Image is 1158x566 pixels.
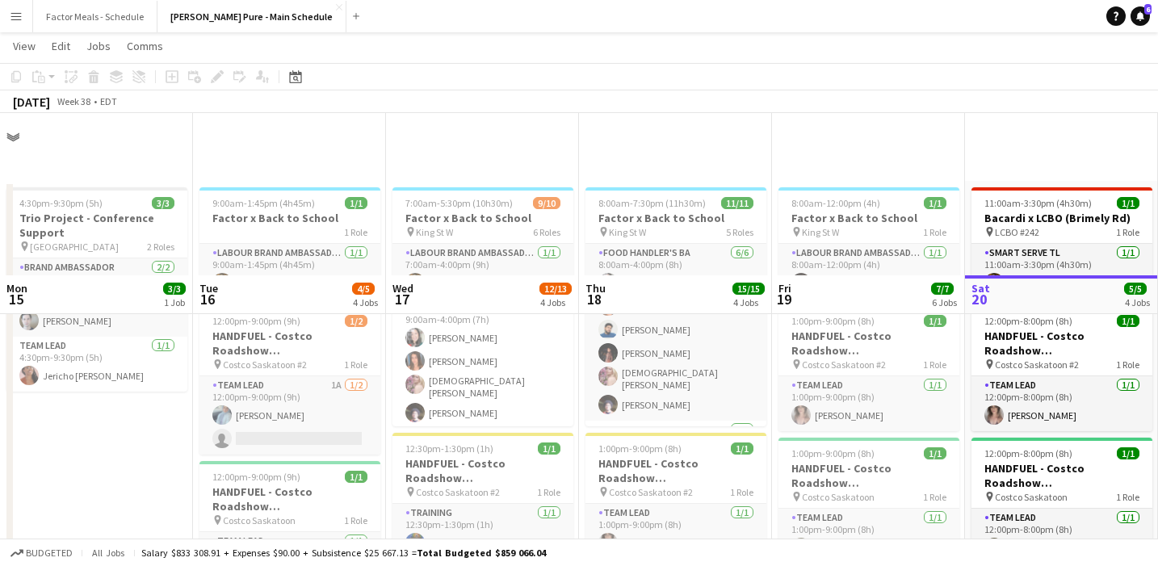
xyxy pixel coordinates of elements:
div: 4 Jobs [353,296,378,308]
h3: HANDFUEL - Costco Roadshow [GEOGRAPHIC_DATA], [GEOGRAPHIC_DATA] [199,329,380,358]
span: 8:00am-12:00pm (4h) [791,197,880,209]
span: 15 [4,290,27,308]
span: [GEOGRAPHIC_DATA] [30,241,119,253]
span: 2 Roles [147,241,174,253]
span: 1:00pm-9:00pm (8h) [598,442,682,455]
a: Jobs [80,36,117,57]
span: Thu [585,281,606,296]
app-card-role: Brand Ambassador2/24:30pm-9:30pm (5h)[PERSON_NAME][PERSON_NAME] [6,258,187,337]
span: 1 Role [1116,358,1139,371]
span: 12:00pm-9:00pm (9h) [212,315,300,327]
span: Costco Saskatoon #2 [223,358,307,371]
div: 4 Jobs [540,296,571,308]
span: Costco Saskatoon [802,491,875,503]
span: 7:00am-5:30pm (10h30m) [405,197,513,209]
span: 1 Role [537,486,560,498]
span: Costco Saskatoon #2 [416,486,500,498]
span: View [13,39,36,53]
h3: Bacardi x LCBO (Brimely Rd) [971,211,1152,225]
app-job-card: 8:00am-12:00pm (4h)1/1Factor x Back to School King St W1 RoleLabour Brand Ambassadors1/18:00am-12... [778,187,959,299]
span: Fri [778,281,791,296]
span: 1 Role [1116,226,1139,238]
a: 6 [1131,6,1150,26]
span: Edit [52,39,70,53]
a: Edit [45,36,77,57]
span: 1 Role [923,226,946,238]
span: King St W [802,226,839,238]
span: 4/5 [352,283,375,295]
span: Costco Saskatoon [995,491,1068,503]
span: All jobs [89,547,128,559]
span: 1 Role [730,486,753,498]
app-card-role: Training1/112:30pm-1:30pm (1h)[PERSON_NAME] [392,504,573,559]
span: 1 Role [1116,491,1139,503]
h3: HANDFUEL - Costco Roadshow [GEOGRAPHIC_DATA], [GEOGRAPHIC_DATA] [199,484,380,514]
span: 1/1 [731,442,753,455]
span: Costco Saskatoon [223,514,296,526]
span: 16 [197,290,218,308]
span: 1 Role [344,226,367,238]
app-job-card: 1:00pm-9:00pm (8h)1/1HANDFUEL - Costco Roadshow [GEOGRAPHIC_DATA], [GEOGRAPHIC_DATA] Costco Saska... [778,438,959,564]
app-card-role: Food Handler's BA6/68:00am-4:00pm (8h)[PERSON_NAME][PERSON_NAME][PERSON_NAME][PERSON_NAME][DEMOGR... [585,244,766,421]
span: 1/2 [345,315,367,327]
h3: HANDFUEL - Costco Roadshow [GEOGRAPHIC_DATA], [GEOGRAPHIC_DATA] [971,329,1152,358]
app-card-role: Team Lead1/14:30pm-9:30pm (5h)Jericho [PERSON_NAME] [6,337,187,392]
span: 1/1 [924,447,946,459]
span: 19 [776,290,791,308]
span: 12/13 [539,283,572,295]
app-job-card: 9:00am-1:45pm (4h45m)1/1Factor x Back to School1 RoleLabour Brand Ambassadors1/19:00am-1:45pm (4h... [199,187,380,299]
span: 12:00pm-8:00pm (8h) [984,315,1072,327]
app-job-card: 1:00pm-9:00pm (8h)1/1HANDFUEL - Costco Roadshow [GEOGRAPHIC_DATA] , [GEOGRAPHIC_DATA] Costco Sask... [585,433,766,559]
span: Week 38 [53,95,94,107]
span: 3/3 [152,197,174,209]
app-card-role: Team Lead1/11:00pm-9:00pm (8h)[PERSON_NAME] [585,504,766,559]
span: 20 [969,290,990,308]
app-card-role: Food Handler's TL1/1 [585,421,766,476]
span: King St W [416,226,453,238]
span: 6 [1144,4,1152,15]
h3: HANDFUEL - Costco Roadshow [GEOGRAPHIC_DATA], SK training [392,456,573,485]
span: 8:00am-7:30pm (11h30m) [598,197,706,209]
span: 1/1 [538,442,560,455]
div: Salary $833 308.91 + Expenses $90.00 + Subsistence $25 667.13 = [141,547,546,559]
span: 1/1 [345,197,367,209]
span: 6 Roles [533,226,560,238]
span: 17 [390,290,413,308]
span: 5/5 [1124,283,1147,295]
div: [DATE] [13,94,50,110]
span: Costco Saskatoon #2 [995,358,1079,371]
span: 15/15 [732,283,765,295]
span: 12:30pm-1:30pm (1h) [405,442,493,455]
span: 7/7 [931,283,954,295]
h3: Factor x Back to School [392,211,573,225]
app-job-card: 12:30pm-1:30pm (1h)1/1HANDFUEL - Costco Roadshow [GEOGRAPHIC_DATA], SK training Costco Saskatoon ... [392,433,573,559]
h3: HANDFUEL - Costco Roadshow [GEOGRAPHIC_DATA], [GEOGRAPHIC_DATA] [778,461,959,490]
app-card-role: Team Lead1/11:00pm-9:00pm (8h)[PERSON_NAME] [778,376,959,431]
span: 1:00pm-9:00pm (8h) [791,315,875,327]
a: View [6,36,42,57]
button: Budgeted [8,544,75,562]
h3: HANDFUEL - Costco Roadshow [GEOGRAPHIC_DATA], [GEOGRAPHIC_DATA] [971,461,1152,490]
h3: Factor x Back to School [585,211,766,225]
button: [PERSON_NAME] Pure - Main Schedule [157,1,346,32]
app-job-card: 4:30pm-9:30pm (5h)3/3Trio Project - Conference Support [GEOGRAPHIC_DATA]2 RolesBrand Ambassador2/... [6,187,187,392]
h3: HANDFUEL - Costco Roadshow [GEOGRAPHIC_DATA] , [GEOGRAPHIC_DATA] [585,456,766,485]
span: 1/1 [1117,447,1139,459]
app-job-card: 12:00pm-9:00pm (9h)1/2HANDFUEL - Costco Roadshow [GEOGRAPHIC_DATA], [GEOGRAPHIC_DATA] Costco Sask... [199,305,380,455]
app-job-card: 7:00am-5:30pm (10h30m)9/10Factor x Back to School King St W6 RolesLabour Brand Ambassadors1/17:00... [392,187,573,426]
span: 1/1 [924,197,946,209]
span: 1/1 [1117,197,1139,209]
span: 12:00pm-8:00pm (8h) [984,447,1072,459]
span: Tue [199,281,218,296]
span: 11:00am-3:30pm (4h30m) [984,197,1092,209]
span: Costco Saskatoon #2 [609,486,693,498]
span: 1/1 [1117,315,1139,327]
app-job-card: 12:00pm-8:00pm (8h)1/1HANDFUEL - Costco Roadshow [GEOGRAPHIC_DATA], [GEOGRAPHIC_DATA] Costco Sask... [971,438,1152,564]
app-card-role: Smart Serve TL1/111:00am-3:30pm (4h30m)[PERSON_NAME] [971,244,1152,299]
span: Wed [392,281,413,296]
app-job-card: 11:00am-3:30pm (4h30m)1/1Bacardi x LCBO (Brimely Rd) LCBO #2421 RoleSmart Serve TL1/111:00am-3:30... [971,187,1152,299]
